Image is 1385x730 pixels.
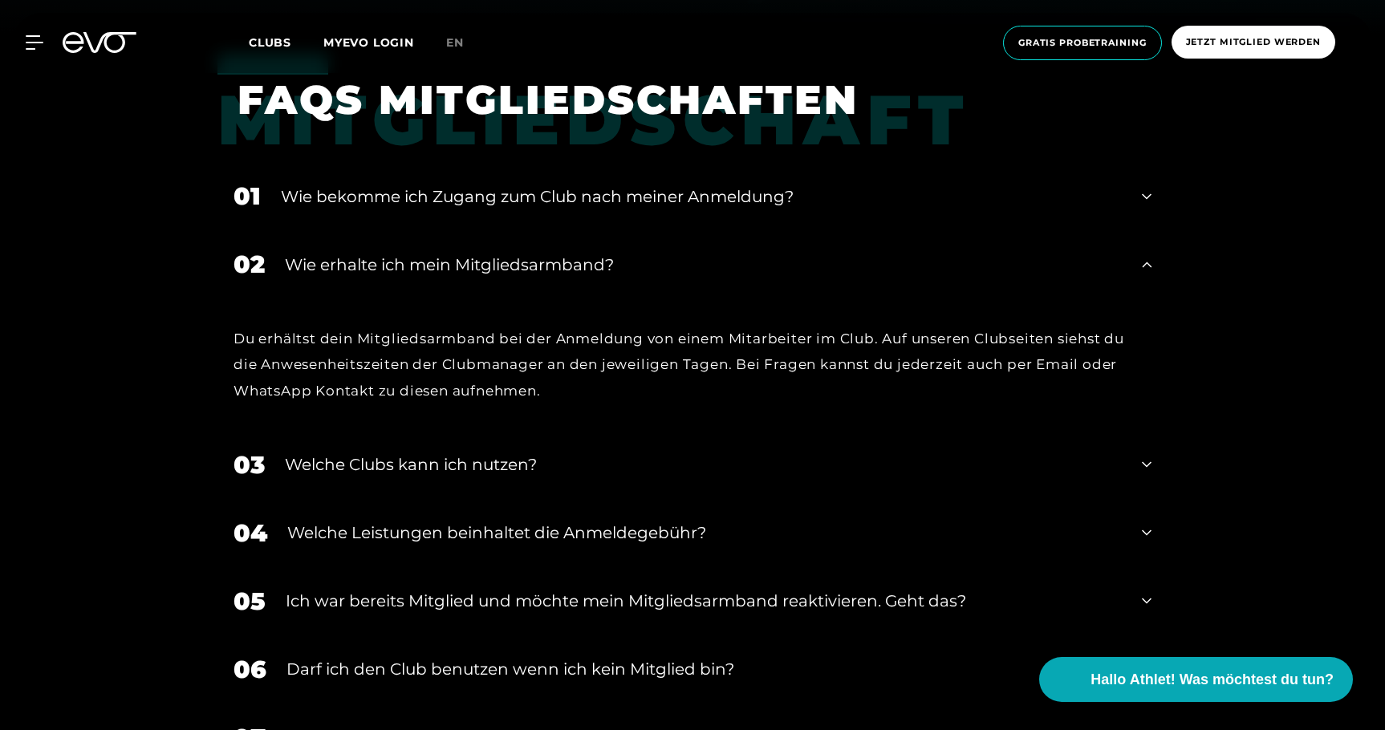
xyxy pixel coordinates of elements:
[1091,669,1334,691] span: Hallo Athlet! Was möchtest du tun?
[1167,26,1340,60] a: Jetzt Mitglied werden
[286,657,1122,681] div: Darf ich den Club benutzen wenn ich kein Mitglied bin?
[285,452,1122,477] div: Welche Clubs kann ich nutzen?
[234,651,266,687] div: 06
[238,74,1127,126] h1: FAQS MITGLIEDSCHAFTEN
[998,26,1167,60] a: Gratis Probetraining
[1186,35,1321,49] span: Jetzt Mitglied werden
[1018,36,1147,50] span: Gratis Probetraining
[285,253,1122,277] div: Wie erhalte ich mein Mitgliedsarmband?
[234,326,1151,404] div: Du erhältst dein Mitgliedsarmband bei der Anmeldung von einem Mitarbeiter im Club. Auf unseren Cl...
[234,246,265,282] div: 02
[249,35,291,50] span: Clubs
[286,589,1122,613] div: Ich war bereits Mitglied und möchte mein Mitgliedsarmband reaktivieren. Geht das?
[281,185,1122,209] div: Wie bekomme ich Zugang zum Club nach meiner Anmeldung?
[287,521,1122,545] div: Welche Leistungen beinhaltet die Anmeldegebühr?
[234,178,261,214] div: 01
[234,515,267,551] div: 04
[323,35,414,50] a: MYEVO LOGIN
[446,34,483,52] a: en
[234,447,265,483] div: 03
[234,583,266,619] div: 05
[249,34,323,50] a: Clubs
[446,35,464,50] span: en
[1039,657,1353,702] button: Hallo Athlet! Was möchtest du tun?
